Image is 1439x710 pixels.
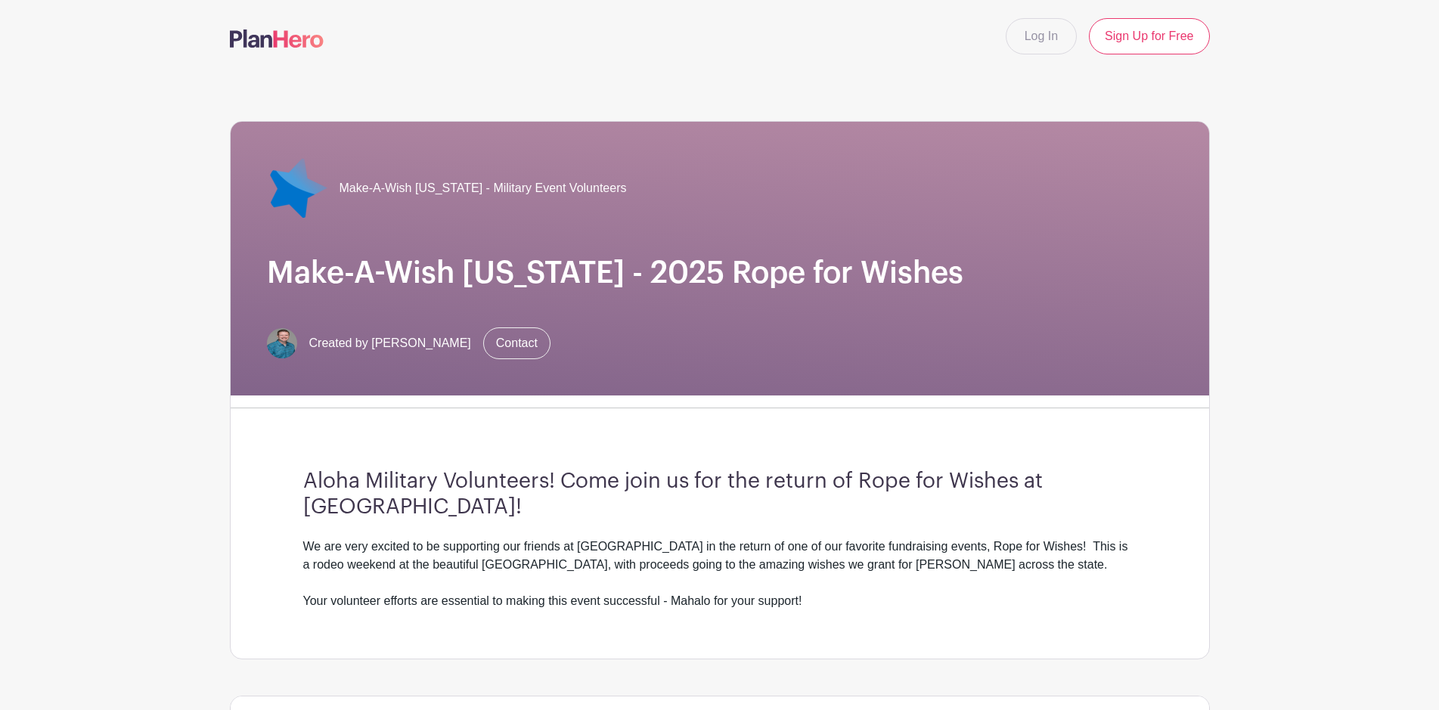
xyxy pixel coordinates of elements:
img: logo-507f7623f17ff9eddc593b1ce0a138ce2505c220e1c5a4e2b4648c50719b7d32.svg [230,29,324,48]
span: Created by [PERSON_NAME] [309,334,471,352]
a: Log In [1006,18,1077,54]
h3: Aloha Military Volunteers! Come join us for the return of Rope for Wishes at [GEOGRAPHIC_DATA]! [303,469,1137,519]
a: Sign Up for Free [1089,18,1209,54]
span: Make-A-Wish [US_STATE] - Military Event Volunteers [340,179,627,197]
h1: Make-A-Wish [US_STATE] - 2025 Rope for Wishes [267,255,1173,291]
div: We are very excited to be supporting our friends at [GEOGRAPHIC_DATA] in the return of one of our... [303,538,1137,610]
a: Contact [483,327,550,359]
img: will_phelps-312x214.jpg [267,328,297,358]
img: 18-blue-star-png-image.png [267,158,327,219]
